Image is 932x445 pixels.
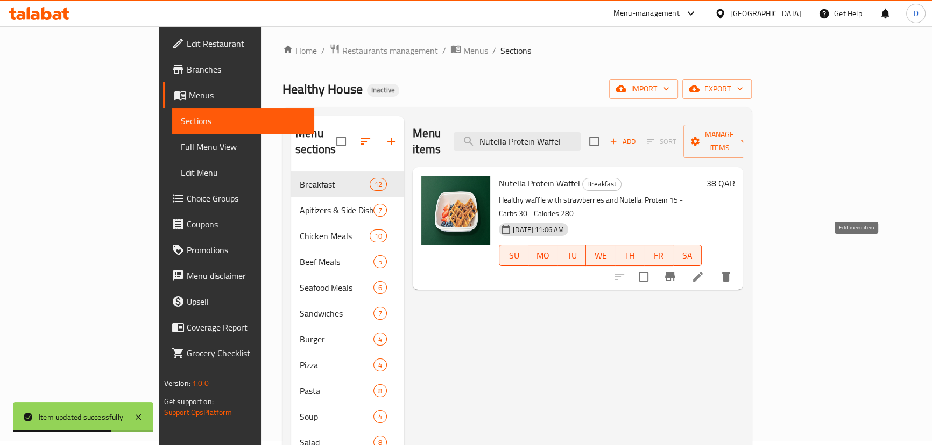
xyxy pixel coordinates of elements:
[692,128,747,155] span: Manage items
[590,248,611,263] span: WE
[163,314,314,340] a: Coverage Report
[528,245,557,266] button: MO
[609,79,678,99] button: import
[300,410,373,423] div: Soup
[370,229,387,242] div: items
[533,248,553,263] span: MO
[163,56,314,82] a: Branches
[673,245,702,266] button: SA
[187,321,306,334] span: Coverage Report
[300,281,373,294] span: Seafood Meals
[374,412,386,422] span: 4
[295,125,336,157] h2: Menu sections
[615,245,644,266] button: TH
[730,8,801,19] div: [GEOGRAPHIC_DATA]
[582,178,622,191] div: Breakfast
[640,133,683,150] span: Select section first
[300,229,370,242] span: Chicken Meals
[374,308,386,319] span: 7
[421,176,490,245] img: Nutella Protein Waffel
[413,125,441,157] h2: Menu items
[682,79,752,99] button: export
[378,128,404,154] button: Add section
[373,307,387,320] div: items
[291,275,404,300] div: Seafood Meals6
[172,108,314,134] a: Sections
[583,178,621,190] span: Breakfast
[342,44,438,57] span: Restaurants management
[913,8,918,19] span: D
[713,264,739,290] button: delete
[187,37,306,50] span: Edit Restaurant
[164,394,214,408] span: Get support on:
[657,264,683,290] button: Branch-specific-item
[300,204,373,217] span: Apitizers & Side Dishes
[352,128,378,154] span: Sort sections
[367,85,399,95] span: Inactive
[373,281,387,294] div: items
[187,295,306,308] span: Upsell
[300,384,373,397] span: Pasta
[373,384,387,397] div: items
[605,133,640,150] button: Add
[321,44,325,57] li: /
[291,404,404,429] div: Soup4
[370,231,386,241] span: 10
[450,44,488,58] a: Menus
[291,171,404,197] div: Breakfast12
[330,130,352,153] span: Select all sections
[300,255,373,268] span: Beef Meals
[562,248,582,263] span: TU
[291,378,404,404] div: Pasta8
[189,89,306,102] span: Menus
[163,185,314,211] a: Choice Groups
[442,44,446,57] li: /
[163,237,314,263] a: Promotions
[613,7,680,20] div: Menu-management
[164,376,190,390] span: Version:
[291,197,404,223] div: Apitizers & Side Dishes7
[374,205,386,216] span: 7
[181,166,306,179] span: Edit Menu
[509,225,568,235] span: [DATE] 11:06 AM
[683,125,756,158] button: Manage items
[373,204,387,217] div: items
[192,376,209,390] span: 1.0.0
[706,176,735,191] h6: 38 QAR
[187,218,306,231] span: Coupons
[644,245,673,266] button: FR
[163,263,314,289] a: Menu disclaimer
[283,77,363,101] span: Healthy House
[374,257,386,267] span: 5
[329,44,438,58] a: Restaurants management
[677,248,698,263] span: SA
[500,44,531,57] span: Sections
[463,44,488,57] span: Menus
[181,114,306,127] span: Sections
[618,82,669,96] span: import
[374,283,386,293] span: 6
[291,326,404,352] div: Burger4
[499,175,580,191] span: Nutella Protein Waffel
[163,31,314,56] a: Edit Restaurant
[691,82,743,96] span: export
[619,248,640,263] span: TH
[291,352,404,378] div: Pizza4
[373,333,387,346] div: items
[504,248,524,263] span: SU
[557,245,587,266] button: TU
[374,360,386,370] span: 4
[608,135,637,148] span: Add
[291,223,404,249] div: Chicken Meals10
[187,347,306,360] span: Grocery Checklist
[300,178,370,191] span: Breakfast
[300,333,373,346] div: Burger
[291,300,404,326] div: Sandwiches7
[163,340,314,366] a: Grocery Checklist
[373,255,387,268] div: items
